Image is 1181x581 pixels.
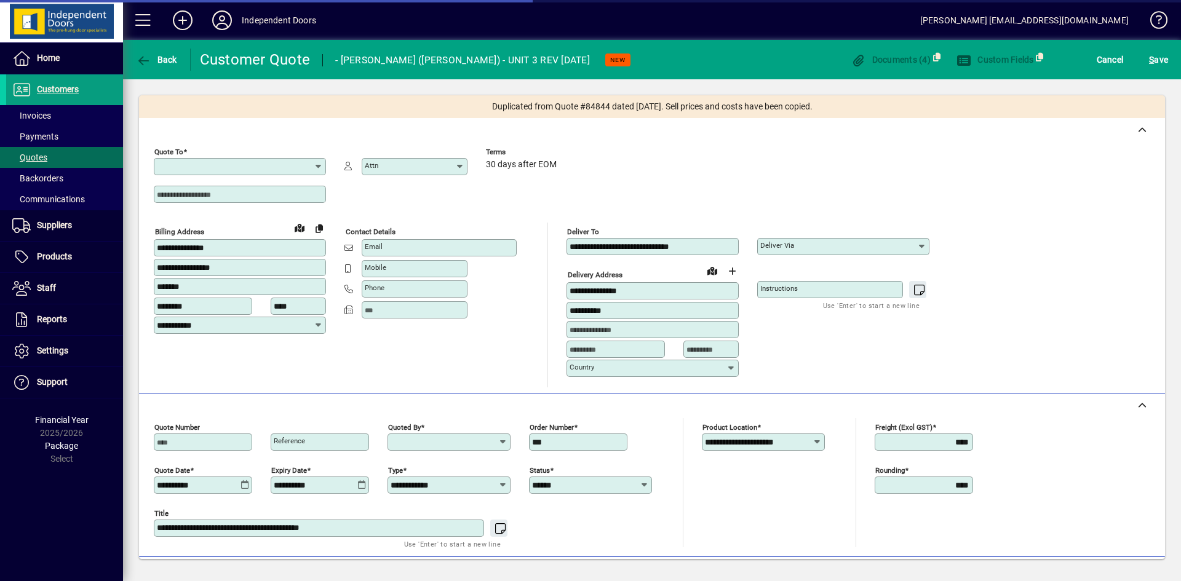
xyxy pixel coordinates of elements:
[365,263,386,272] mat-label: Mobile
[875,465,905,474] mat-label: Rounding
[242,10,316,30] div: Independent Doors
[37,84,79,94] span: Customers
[12,132,58,141] span: Payments
[760,284,798,293] mat-label: Instructions
[1149,50,1168,69] span: ave
[760,241,794,250] mat-label: Deliver via
[6,304,123,335] a: Reports
[37,346,68,355] span: Settings
[37,283,56,293] span: Staff
[365,283,384,292] mat-label: Phone
[953,49,1037,71] button: Custom Fields
[12,111,51,121] span: Invoices
[823,298,920,312] mat-hint: Use 'Enter' to start a new line
[154,465,190,474] mat-label: Quote date
[6,43,123,74] a: Home
[530,422,574,431] mat-label: Order number
[12,194,85,204] span: Communications
[492,100,813,113] span: Duplicated from Quote #84844 dated [DATE]. Sell prices and costs have been copied.
[1094,49,1127,71] button: Cancel
[154,148,183,156] mat-label: Quote To
[309,218,329,238] button: Copy to Delivery address
[202,9,242,31] button: Profile
[123,49,191,71] app-page-header-button: Back
[37,53,60,63] span: Home
[388,465,403,474] mat-label: Type
[702,261,722,280] a: View on map
[1146,49,1171,71] button: Save
[163,9,202,31] button: Add
[136,55,177,65] span: Back
[365,242,383,251] mat-label: Email
[12,173,63,183] span: Backorders
[37,314,67,324] span: Reports
[6,273,123,304] a: Staff
[154,422,200,431] mat-label: Quote number
[851,55,931,65] span: Documents (4)
[6,105,123,126] a: Invoices
[956,55,1034,65] span: Custom Fields
[6,147,123,168] a: Quotes
[37,377,68,387] span: Support
[6,367,123,398] a: Support
[35,415,89,425] span: Financial Year
[37,251,72,261] span: Products
[6,126,123,147] a: Payments
[274,437,305,445] mat-label: Reference
[570,363,594,371] mat-label: Country
[6,242,123,272] a: Products
[133,49,180,71] button: Back
[37,220,72,230] span: Suppliers
[1141,2,1166,42] a: Knowledge Base
[271,465,307,474] mat-label: Expiry date
[6,336,123,366] a: Settings
[365,161,378,170] mat-label: Attn
[6,210,123,241] a: Suppliers
[154,508,169,517] mat-label: Title
[388,422,421,431] mat-label: Quoted by
[6,168,123,189] a: Backorders
[702,422,757,431] mat-label: Product location
[567,227,599,236] mat-label: Deliver To
[335,50,590,70] div: - [PERSON_NAME] ([PERSON_NAME]) - UNIT 3 REV [DATE]
[920,10,1129,30] div: [PERSON_NAME] [EMAIL_ADDRESS][DOMAIN_NAME]
[1097,50,1124,69] span: Cancel
[722,261,742,281] button: Choose address
[200,50,311,69] div: Customer Quote
[848,49,934,71] button: Documents (4)
[486,148,560,156] span: Terms
[486,160,557,170] span: 30 days after EOM
[530,465,550,474] mat-label: Status
[404,537,501,551] mat-hint: Use 'Enter' to start a new line
[1149,55,1154,65] span: S
[12,152,47,162] span: Quotes
[290,218,309,237] a: View on map
[45,441,78,451] span: Package
[875,422,932,431] mat-label: Freight (excl GST)
[610,56,626,64] span: NEW
[6,189,123,210] a: Communications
